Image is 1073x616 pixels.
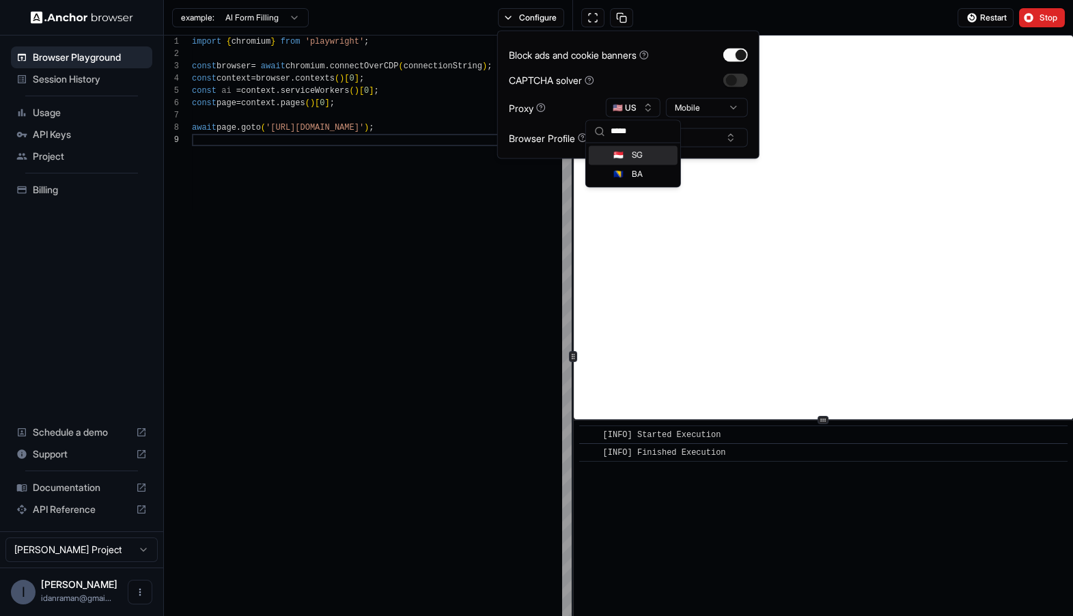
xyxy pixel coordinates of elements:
[164,109,179,122] div: 7
[11,443,152,465] div: Support
[11,102,152,124] div: Usage
[632,150,643,160] span: SG
[11,145,152,167] div: Project
[232,37,271,46] span: chromium
[324,98,329,108] span: ]
[404,61,482,71] span: connectionString
[266,123,364,132] span: '[URL][DOMAIN_NAME]'
[192,61,217,71] span: const
[364,123,369,132] span: )
[581,8,604,27] button: Open in full screen
[33,503,130,516] span: API Reference
[290,74,295,83] span: .
[41,578,117,590] span: Idan Raman
[354,86,359,96] span: )
[33,447,130,461] span: Support
[285,61,325,71] span: chromium
[487,61,492,71] span: ;
[606,98,660,117] button: 🇺🇸 US
[128,580,152,604] button: Open menu
[958,8,1014,27] button: Restart
[281,98,305,108] span: pages
[33,425,130,439] span: Schedule a demo
[359,74,364,83] span: ;
[226,37,231,46] span: {
[236,98,241,108] span: =
[509,73,594,87] div: CAPTCHA solver
[33,51,147,64] span: Browser Playground
[236,123,241,132] span: .
[1040,12,1059,23] span: Stop
[611,128,748,148] button: Select Profile...
[339,74,344,83] span: )
[164,97,179,109] div: 6
[602,430,721,440] span: [INFO] Started Execution
[275,98,280,108] span: .
[349,74,354,83] span: 0
[33,106,147,120] span: Usage
[164,134,179,146] div: 9
[33,72,147,86] span: Session History
[364,37,369,46] span: ;
[281,86,350,96] span: serviceWorkers
[586,143,680,186] div: Suggestions
[33,128,147,141] span: API Keys
[586,428,593,442] span: ​
[192,98,217,108] span: const
[221,86,231,96] span: ai
[509,130,587,145] div: Browser Profile
[33,481,130,494] span: Documentation
[613,169,624,180] span: 🇧🇦
[251,61,255,71] span: =
[11,46,152,68] div: Browser Playground
[11,421,152,443] div: Schedule a demo
[320,98,324,108] span: 0
[364,86,369,96] span: 0
[610,8,633,27] button: Copy session ID
[374,86,379,96] span: ;
[295,74,335,83] span: contexts
[275,86,280,96] span: .
[369,123,374,132] span: ;
[192,74,217,83] span: const
[354,74,359,83] span: ]
[330,98,335,108] span: ;
[980,12,1007,23] span: Restart
[498,8,564,27] button: Configure
[241,123,261,132] span: goto
[164,72,179,85] div: 4
[164,36,179,48] div: 1
[217,61,251,71] span: browser
[192,86,217,96] span: const
[509,100,546,115] div: Proxy
[586,446,593,460] span: ​
[11,580,36,604] div: I
[164,48,179,60] div: 2
[41,593,111,603] span: idanraman@gmail.com
[335,74,339,83] span: (
[241,86,275,96] span: context
[359,86,364,96] span: [
[369,86,374,96] span: ]
[270,37,275,46] span: }
[11,499,152,520] div: API Reference
[251,74,255,83] span: =
[33,183,147,197] span: Billing
[11,179,152,201] div: Billing
[613,150,624,160] span: 🇸🇬
[509,48,649,62] div: Block ads and cookie banners
[349,86,354,96] span: (
[164,85,179,97] div: 5
[305,98,310,108] span: (
[256,74,290,83] span: browser
[310,98,315,108] span: )
[261,123,266,132] span: (
[31,11,133,24] img: Anchor Logo
[482,61,487,71] span: )
[164,60,179,72] div: 3
[164,122,179,134] div: 8
[236,86,241,96] span: =
[330,61,399,71] span: connectOverCDP
[261,61,285,71] span: await
[181,12,214,23] span: example:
